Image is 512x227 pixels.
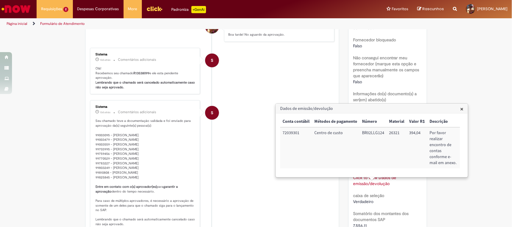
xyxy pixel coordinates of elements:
td: Descrição: Por favor realizar encontro de contas conforme e-mail em anexo. [427,127,460,168]
img: ServiceNow [1,3,31,15]
span: 2 [63,7,68,12]
small: Comentários adicionais [118,110,157,115]
th: Valor R$ [407,116,427,127]
span: 13d atrás [100,58,111,62]
a: Rascunhos [417,6,444,12]
b: Fornecedor bloqueado [353,37,396,43]
span: Falso [353,43,362,49]
td: Conta contábil: 72039301 [280,127,312,168]
b: Não consegui encontrar meu fornecedor (marque esta opção e preencha manualmente os campos que apa... [353,55,419,78]
a: Click to view Dados de emissão/devolução [353,175,396,186]
span: × [460,105,463,113]
th: Número [360,116,387,127]
span: Despesas Corporativas [77,6,119,12]
span: S [211,106,213,120]
span: S [211,53,213,68]
td: Número: BR02LLG124 [360,127,387,168]
td: Métodos de pagamento: Centro de custo [312,127,360,168]
b: Entre em contato com o(s) aprovador(es) [96,184,157,189]
span: Falso [353,79,362,84]
p: Boa tarde! No aguardo da aprovação. [228,32,328,37]
b: Lembrando que o chamado será cancelado automaticamente caso não seja aprovado. [96,80,196,90]
td: Valor R$: 394,04 [407,127,427,168]
td: Material: 26321 [387,127,407,168]
b: garantir a aprovação [96,184,179,194]
a: Click to view Informações do(s) documento(s) a ser(em) abatido(s) [353,103,416,114]
time: 19/09/2025 09:30:18 [100,58,111,62]
th: Conta contábil [280,116,312,127]
th: Descrição [427,116,460,127]
div: System [205,54,219,67]
p: Olá! Recebemos seu chamado e ele esta pendente aprovação. [96,66,196,90]
span: 13d atrás [100,111,111,114]
th: Métodos de pagamento [312,116,360,127]
span: Rascunhos [422,6,444,12]
div: Sistema [96,53,196,56]
b: Informações do(s) documento(s) a ser(em) abatido(s) [353,91,417,102]
img: click_logo_yellow_360x200.png [146,4,163,13]
span: [PERSON_NAME] [477,6,508,11]
span: Favoritos [392,6,408,12]
b: R13538099 [134,71,150,75]
span: More [128,6,137,12]
a: Formulário de Atendimento [40,21,85,26]
div: Dados de emissão/devolução [275,103,468,178]
div: Padroniza [172,6,206,13]
span: Requisições [41,6,62,12]
span: Verdadeiro [353,199,373,204]
p: +GenAi [191,6,206,13]
p: Seu chamado teve a documentação validada e foi enviado para aprovação da(s) seguinte(s) pessoa(s)... [96,119,196,227]
a: Página inicial [7,21,27,26]
div: System [205,106,219,120]
b: caixa de seleção [353,193,384,198]
span: 0012147035 [353,25,375,31]
h3: Dados de emissão/devolução [276,104,468,113]
b: Somatório dos montantes dos documentos SAP [353,211,409,222]
button: Close [460,106,463,112]
ul: Trilhas de página [4,18,337,29]
th: Material [387,116,407,127]
small: Comentários adicionais [118,57,157,62]
time: 19/09/2025 09:30:11 [100,111,111,114]
div: Sistema [96,105,196,109]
